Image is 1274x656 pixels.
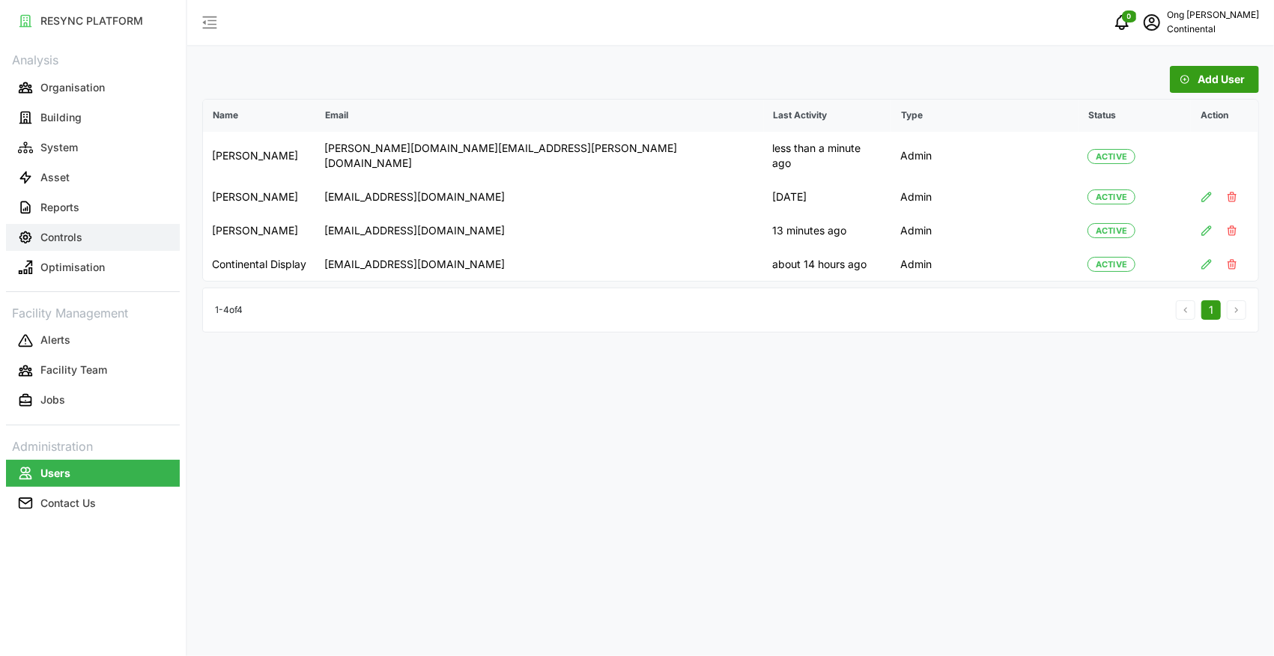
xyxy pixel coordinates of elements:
[324,141,755,171] p: [PERSON_NAME][DOMAIN_NAME][EMAIL_ADDRESS][PERSON_NAME][DOMAIN_NAME]
[324,257,755,272] p: [EMAIL_ADDRESS][DOMAIN_NAME]
[40,466,70,481] p: Users
[6,74,180,101] button: Organisation
[1096,190,1128,204] span: Active
[1096,258,1128,271] span: Active
[6,254,180,281] button: Optimisation
[1137,7,1167,37] button: schedule
[1127,11,1132,22] span: 0
[6,163,180,192] a: Asset
[6,326,180,356] a: Alerts
[900,257,1070,272] p: Admin
[900,148,1070,163] p: Admin
[6,387,180,414] button: Jobs
[40,80,105,95] p: Organisation
[212,257,306,272] p: Continental Display
[6,488,180,518] a: Contact Us
[6,133,180,163] a: System
[6,458,180,488] a: Users
[6,356,180,386] a: Facility Team
[324,223,755,238] p: [EMAIL_ADDRESS][DOMAIN_NAME]
[773,223,882,238] p: 13 minutes ago
[6,103,180,133] a: Building
[6,222,180,252] a: Controls
[6,134,180,161] button: System
[1170,66,1259,93] button: Add User
[6,48,180,70] p: Analysis
[40,230,82,245] p: Controls
[900,189,1070,204] p: Admin
[6,73,180,103] a: Organisation
[40,200,79,215] p: Reports
[6,386,180,416] a: Jobs
[773,141,882,171] p: less than a minute ago
[212,223,306,238] p: [PERSON_NAME]
[1107,7,1137,37] button: notifications
[6,164,180,191] button: Asset
[6,6,180,36] a: RESYNC PLATFORM
[6,252,180,282] a: Optimisation
[773,257,882,272] p: about 14 hours ago
[40,496,96,511] p: Contact Us
[40,110,82,125] p: Building
[212,148,306,163] p: [PERSON_NAME]
[773,189,882,204] p: [DATE]
[1201,300,1221,320] button: 1
[40,392,65,407] p: Jobs
[40,332,70,347] p: Alerts
[40,13,143,28] p: RESYNC PLATFORM
[6,224,180,251] button: Controls
[892,100,1078,131] p: Type
[1167,8,1259,22] p: Ong [PERSON_NAME]
[765,100,891,131] p: Last Activity
[1167,22,1259,37] p: Continental
[6,434,180,456] p: Administration
[1096,224,1128,237] span: Active
[204,100,315,131] p: Name
[6,327,180,354] button: Alerts
[1079,100,1190,131] p: Status
[40,362,107,377] p: Facility Team
[316,100,763,131] p: Email
[215,303,243,318] p: 1 - 4 of 4
[900,223,1070,238] p: Admin
[324,189,755,204] p: [EMAIL_ADDRESS][DOMAIN_NAME]
[1198,67,1245,92] span: Add User
[40,140,78,155] p: System
[6,301,180,323] p: Facility Management
[6,460,180,487] button: Users
[6,7,180,34] button: RESYNC PLATFORM
[6,104,180,131] button: Building
[40,260,105,275] p: Optimisation
[212,189,306,204] p: [PERSON_NAME]
[1096,150,1128,163] span: Active
[6,490,180,517] button: Contact Us
[1192,100,1258,131] p: Action
[6,194,180,221] button: Reports
[6,357,180,384] button: Facility Team
[6,192,180,222] a: Reports
[40,170,70,185] p: Asset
